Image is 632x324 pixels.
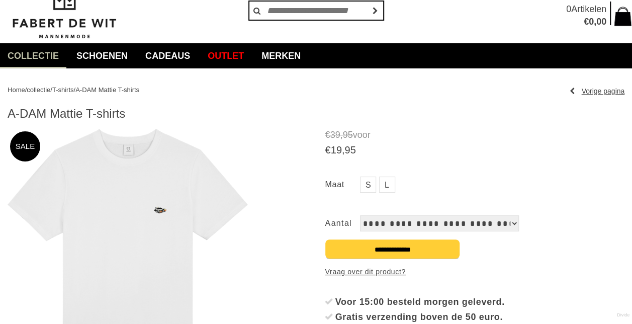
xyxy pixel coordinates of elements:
[596,17,606,27] span: 00
[325,130,330,140] span: €
[594,17,596,27] span: ,
[325,129,624,141] span: voor
[325,177,624,195] ul: Maat
[325,215,360,231] label: Aantal
[330,130,340,140] span: 39
[200,43,251,68] a: Outlet
[343,130,353,140] span: 95
[50,86,52,94] span: /
[27,86,50,94] a: collectie
[69,43,135,68] a: Schoenen
[335,294,624,309] div: Voor 15:00 besteld morgen geleverd.
[584,17,589,27] span: €
[379,177,395,193] a: L
[589,17,594,27] span: 0
[325,144,330,155] span: €
[569,84,624,99] a: Vorige pagina
[75,86,139,94] a: A-DAM Mattie T-shirts
[571,4,606,14] span: Artikelen
[566,4,571,14] span: 0
[8,86,25,94] a: Home
[340,130,343,140] span: ,
[360,177,376,193] a: S
[344,144,355,155] span: 95
[25,86,27,94] span: /
[331,144,342,155] span: 19
[342,144,345,155] span: ,
[52,86,74,94] a: T-shirts
[138,43,198,68] a: Cadeaus
[325,264,405,279] a: Vraag over dit product?
[74,86,76,94] span: /
[254,43,308,68] a: Merken
[8,106,624,121] h1: A-DAM Mattie T-shirts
